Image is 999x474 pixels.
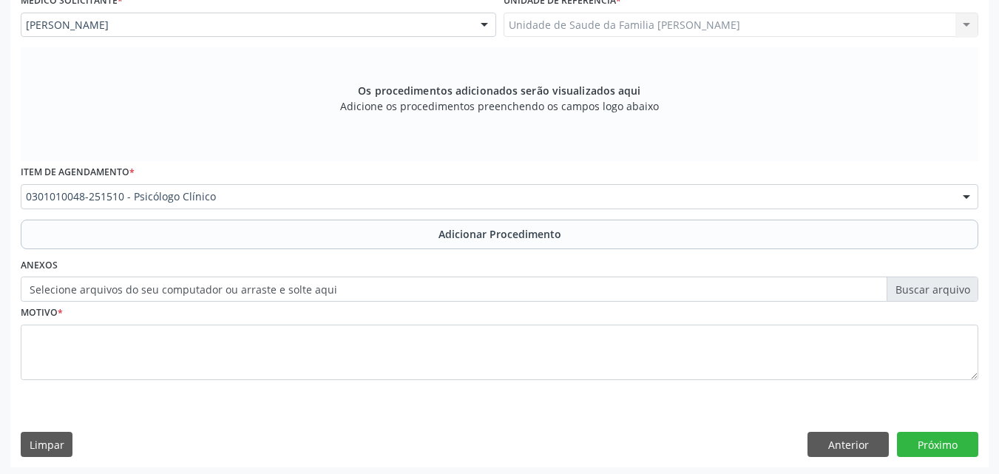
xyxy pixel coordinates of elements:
[807,432,889,457] button: Anterior
[21,220,978,249] button: Adicionar Procedimento
[26,189,948,204] span: 0301010048-251510 - Psicólogo Clínico
[21,254,58,277] label: Anexos
[897,432,978,457] button: Próximo
[26,18,466,33] span: [PERSON_NAME]
[21,161,135,184] label: Item de agendamento
[21,302,63,325] label: Motivo
[340,98,659,114] span: Adicione os procedimentos preenchendo os campos logo abaixo
[358,83,640,98] span: Os procedimentos adicionados serão visualizados aqui
[438,226,561,242] span: Adicionar Procedimento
